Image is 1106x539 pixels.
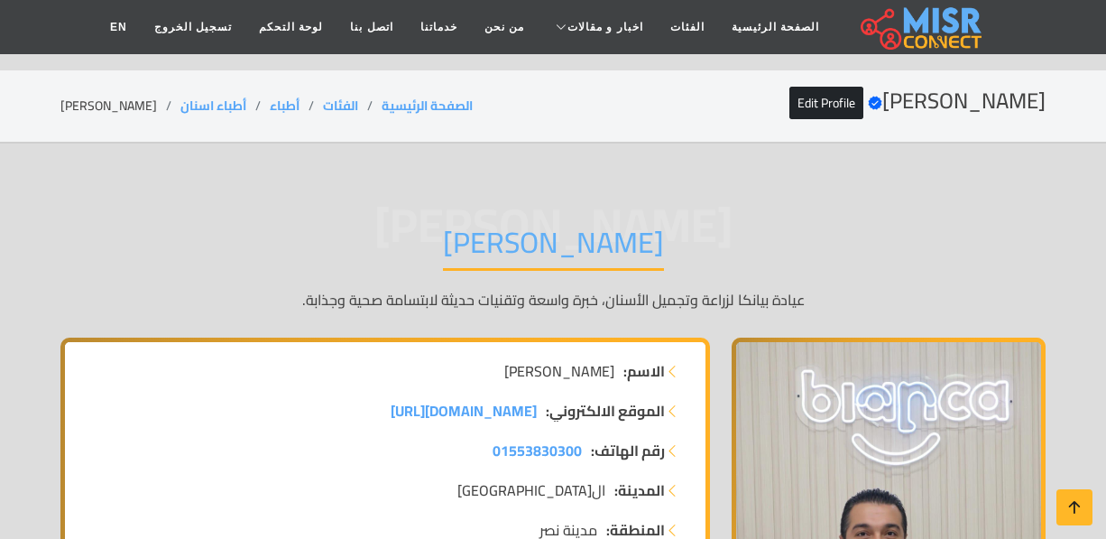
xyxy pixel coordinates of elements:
li: [PERSON_NAME] [60,97,180,116]
a: أطباء [270,94,300,117]
a: خدماتنا [407,10,471,44]
a: اتصل بنا [336,10,406,44]
span: ال[GEOGRAPHIC_DATA] [457,479,605,501]
a: الصفحة الرئيسية [718,10,833,44]
a: [DOMAIN_NAME][URL] [391,400,537,422]
a: الفئات [323,94,358,117]
a: لوحة التحكم [245,10,336,44]
a: من نحن [471,10,538,44]
a: 01553830300 [493,440,582,461]
a: أطباء اسنان [180,94,246,117]
p: عيادة بيانكا لزراعة وتجميل الأسنان، خبرة واسعة وتقنيات حديثة لابتسامة صحية وجذابة. [60,289,1046,311]
span: [DOMAIN_NAME][URL] [391,397,537,424]
strong: الاسم: [623,360,665,382]
span: 01553830300 [493,437,582,464]
h1: [PERSON_NAME] [443,225,664,271]
a: الفئات [657,10,718,44]
a: اخبار و مقالات [538,10,657,44]
svg: Verified account [868,96,882,110]
a: تسجيل الخروج [141,10,245,44]
span: اخبار و مقالات [567,19,643,35]
a: EN [97,10,141,44]
strong: رقم الهاتف: [591,440,665,461]
a: Edit Profile [789,87,863,119]
strong: المدينة: [614,479,665,501]
h2: [PERSON_NAME] [789,88,1046,115]
span: [PERSON_NAME] [504,360,614,382]
a: الصفحة الرئيسية [382,94,473,117]
img: main.misr_connect [861,5,982,50]
strong: الموقع الالكتروني: [546,400,665,422]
